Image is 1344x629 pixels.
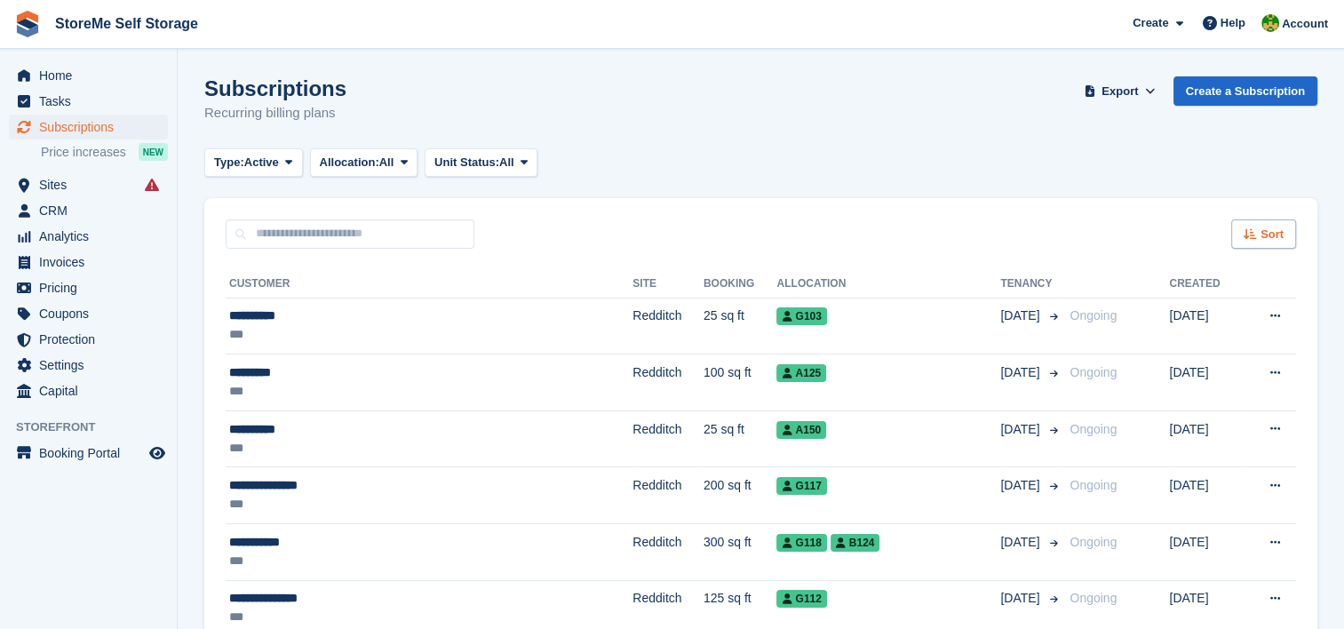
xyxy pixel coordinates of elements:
[9,224,168,249] a: menu
[776,477,826,495] span: G117
[320,154,379,171] span: Allocation:
[1101,83,1138,100] span: Export
[776,364,826,382] span: A125
[704,270,777,299] th: Booking
[16,418,177,436] span: Storefront
[39,275,146,300] span: Pricing
[9,327,168,352] a: menu
[1070,478,1117,492] span: Ongoing
[1070,308,1117,322] span: Ongoing
[831,534,880,552] span: B124
[632,467,704,524] td: Redditch
[1169,467,1242,524] td: [DATE]
[204,148,303,178] button: Type: Active
[632,270,704,299] th: Site
[9,441,168,466] a: menu
[1221,14,1245,32] span: Help
[704,298,777,354] td: 25 sq ft
[632,354,704,411] td: Redditch
[9,301,168,326] a: menu
[41,144,126,161] span: Price increases
[1000,476,1043,495] span: [DATE]
[41,142,168,162] a: Price increases NEW
[48,9,205,38] a: StoreMe Self Storage
[39,89,146,114] span: Tasks
[9,198,168,223] a: menu
[244,154,279,171] span: Active
[139,143,168,161] div: NEW
[39,441,146,466] span: Booking Portal
[1000,307,1043,325] span: [DATE]
[704,467,777,524] td: 200 sq ft
[9,115,168,139] a: menu
[1260,226,1284,243] span: Sort
[776,534,826,552] span: G118
[39,224,146,249] span: Analytics
[9,250,168,275] a: menu
[39,327,146,352] span: Protection
[9,378,168,403] a: menu
[204,103,346,123] p: Recurring billing plans
[214,154,244,171] span: Type:
[1169,270,1242,299] th: Created
[310,148,418,178] button: Allocation: All
[39,172,146,197] span: Sites
[39,301,146,326] span: Coupons
[1169,298,1242,354] td: [DATE]
[1081,76,1159,106] button: Export
[9,63,168,88] a: menu
[39,115,146,139] span: Subscriptions
[204,76,346,100] h1: Subscriptions
[39,198,146,223] span: CRM
[1169,354,1242,411] td: [DATE]
[9,89,168,114] a: menu
[499,154,514,171] span: All
[1000,363,1043,382] span: [DATE]
[1000,533,1043,552] span: [DATE]
[9,172,168,197] a: menu
[39,63,146,88] span: Home
[9,275,168,300] a: menu
[776,270,1000,299] th: Allocation
[776,307,826,325] span: G103
[704,524,777,581] td: 300 sq ft
[1070,591,1117,605] span: Ongoing
[776,421,826,439] span: A150
[632,410,704,467] td: Redditch
[1000,270,1062,299] th: Tenancy
[39,250,146,275] span: Invoices
[1000,420,1043,439] span: [DATE]
[1070,422,1117,436] span: Ongoing
[1070,365,1117,379] span: Ongoing
[39,378,146,403] span: Capital
[704,410,777,467] td: 25 sq ft
[632,524,704,581] td: Redditch
[145,178,159,192] i: Smart entry sync failures have occurred
[1000,589,1043,608] span: [DATE]
[704,354,777,411] td: 100 sq ft
[1173,76,1317,106] a: Create a Subscription
[9,353,168,378] a: menu
[226,270,632,299] th: Customer
[1169,410,1242,467] td: [DATE]
[1261,14,1279,32] img: StorMe
[434,154,499,171] span: Unit Status:
[147,442,168,464] a: Preview store
[776,590,826,608] span: G112
[1169,524,1242,581] td: [DATE]
[632,298,704,354] td: Redditch
[1070,535,1117,549] span: Ongoing
[14,11,41,37] img: stora-icon-8386f47178a22dfd0bd8f6a31ec36ba5ce8667c1dd55bd0f319d3a0aa187defe.svg
[1282,15,1328,33] span: Account
[39,353,146,378] span: Settings
[425,148,537,178] button: Unit Status: All
[379,154,394,171] span: All
[1133,14,1168,32] span: Create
